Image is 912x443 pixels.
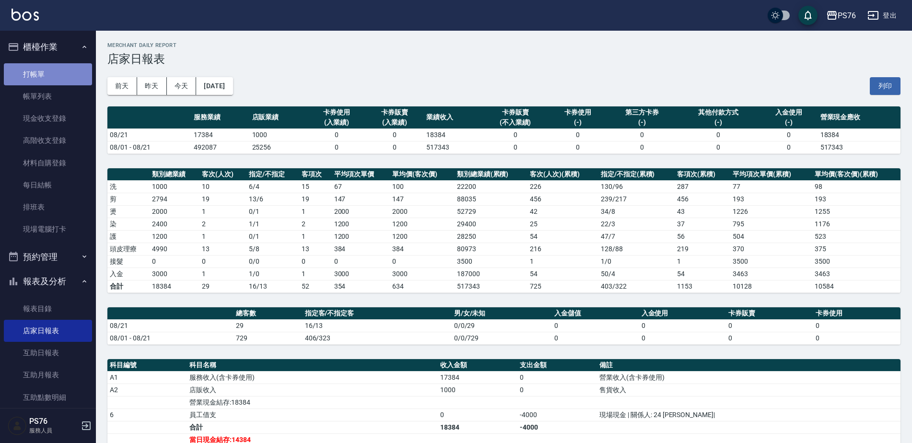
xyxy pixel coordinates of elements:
[150,193,199,205] td: 2794
[308,141,366,153] td: 0
[675,280,730,292] td: 1153
[452,319,552,332] td: 0/0/29
[4,298,92,320] a: 報表目錄
[607,141,677,153] td: 0
[107,307,900,345] table: a dense table
[679,107,757,117] div: 其他付款方式
[455,168,528,181] th: 類別總業績(累積)
[4,174,92,196] a: 每日結帳
[299,255,331,268] td: 0
[675,268,730,280] td: 54
[390,218,455,230] td: 1200
[234,307,302,320] th: 總客數
[424,141,482,153] td: 517343
[730,168,812,181] th: 平均項次單價(累積)
[107,106,900,154] table: a dense table
[730,268,812,280] td: 3463
[812,230,900,243] td: 523
[639,332,726,344] td: 0
[818,128,900,141] td: 18384
[838,10,856,22] div: PS76
[107,218,150,230] td: 染
[303,332,452,344] td: 406/323
[517,421,597,433] td: -4000
[762,107,815,117] div: 入金使用
[332,205,390,218] td: 2000
[303,319,452,332] td: 16/13
[730,230,812,243] td: 504
[517,384,597,396] td: 0
[299,168,331,181] th: 客項次
[107,52,900,66] h3: 店家日報表
[675,255,730,268] td: 1
[730,255,812,268] td: 3500
[246,243,299,255] td: 5 / 8
[107,168,900,293] table: a dense table
[29,417,78,426] h5: PS76
[527,180,598,193] td: 226
[762,117,815,128] div: (-)
[679,117,757,128] div: (-)
[607,128,677,141] td: 0
[527,280,598,292] td: 725
[730,280,812,292] td: 10128
[517,371,597,384] td: 0
[597,359,900,372] th: 備註
[812,280,900,292] td: 10584
[107,408,187,421] td: 6
[455,205,528,218] td: 52729
[598,193,675,205] td: 239 / 217
[598,243,675,255] td: 128 / 88
[527,218,598,230] td: 25
[675,243,730,255] td: 219
[598,230,675,243] td: 47 / 7
[730,243,812,255] td: 370
[452,307,552,320] th: 男/女/未知
[246,218,299,230] td: 1 / 1
[551,107,604,117] div: 卡券使用
[455,255,528,268] td: 3500
[250,141,308,153] td: 25256
[598,168,675,181] th: 指定/不指定(累積)
[150,268,199,280] td: 3000
[4,245,92,269] button: 預約管理
[368,107,421,117] div: 卡券販賣
[191,141,249,153] td: 492087
[107,371,187,384] td: A1
[299,268,331,280] td: 1
[482,128,549,141] td: 0
[455,180,528,193] td: 22200
[812,205,900,218] td: 1255
[675,180,730,193] td: 287
[199,243,246,255] td: 13
[870,77,900,95] button: 列印
[484,117,546,128] div: (不入業績)
[609,117,675,128] div: (-)
[150,180,199,193] td: 1000
[107,319,234,332] td: 08/21
[726,307,813,320] th: 卡券販賣
[527,255,598,268] td: 1
[527,268,598,280] td: 54
[675,230,730,243] td: 56
[677,128,760,141] td: 0
[4,63,92,85] a: 打帳單
[551,117,604,128] div: (-)
[813,332,900,344] td: 0
[107,243,150,255] td: 頭皮理療
[368,117,421,128] div: (入業績)
[187,408,438,421] td: 員工借支
[818,141,900,153] td: 517343
[107,141,191,153] td: 08/01 - 08/21
[4,107,92,129] a: 現金收支登錄
[308,128,366,141] td: 0
[299,180,331,193] td: 15
[675,168,730,181] th: 客項次(累積)
[246,280,299,292] td: 16/13
[29,426,78,435] p: 服務人員
[609,107,675,117] div: 第三方卡券
[310,107,363,117] div: 卡券使用
[246,168,299,181] th: 指定/不指定
[150,255,199,268] td: 0
[4,386,92,408] a: 互助點數明細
